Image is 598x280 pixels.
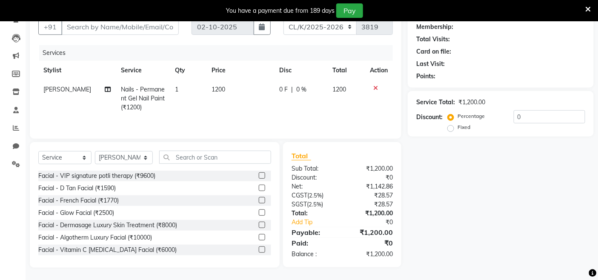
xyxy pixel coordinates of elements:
[416,47,451,56] div: Card on file:
[285,227,342,237] div: Payable:
[342,227,399,237] div: ₹1,200.00
[342,238,399,248] div: ₹0
[292,200,307,208] span: SGST
[416,72,435,81] div: Points:
[170,61,206,80] th: Qty
[327,61,365,80] th: Total
[285,191,342,200] div: ( )
[352,218,400,227] div: ₹0
[292,191,307,199] span: CGST
[285,250,342,259] div: Balance :
[416,23,453,31] div: Membership:
[342,200,399,209] div: ₹28.57
[38,246,177,254] div: Facial - Vitamin C [MEDICAL_DATA] Facial (₹6000)
[38,184,116,193] div: Facial - D Tan Facial (₹1590)
[116,61,170,80] th: Service
[175,86,179,93] span: 1
[342,209,399,218] div: ₹1,200.00
[342,191,399,200] div: ₹28.57
[279,85,288,94] span: 0 F
[285,173,342,182] div: Discount:
[416,35,450,44] div: Total Visits:
[38,171,155,180] div: Facial - VIP signature potli therapy (₹9600)
[285,209,342,218] div: Total:
[458,112,485,120] label: Percentage
[226,6,335,15] div: You have a payment due from 189 days
[416,60,445,69] div: Last Visit:
[291,85,293,94] span: |
[43,86,91,93] span: [PERSON_NAME]
[458,123,470,131] label: Fixed
[416,113,443,122] div: Discount:
[206,61,274,80] th: Price
[38,233,152,242] div: Facial - Algotherm Luxury Facial (₹10000)
[61,19,179,35] input: Search by Name/Mobile/Email/Code
[365,61,393,80] th: Action
[38,196,119,205] div: Facial - French Facial (₹1770)
[309,201,321,208] span: 2.5%
[159,151,271,164] input: Search or Scan
[274,61,327,80] th: Disc
[342,250,399,259] div: ₹1,200.00
[336,3,363,18] button: Pay
[38,19,62,35] button: +91
[458,98,485,107] div: ₹1,200.00
[342,164,399,173] div: ₹1,200.00
[38,209,114,217] div: Facial - Glow Facial (₹2500)
[121,86,165,111] span: Nails - Permanent Gel Nail Paint (₹1200)
[285,238,342,248] div: Paid:
[296,85,306,94] span: 0 %
[285,164,342,173] div: Sub Total:
[285,182,342,191] div: Net:
[285,218,352,227] a: Add Tip
[342,173,399,182] div: ₹0
[332,86,346,93] span: 1200
[38,61,116,80] th: Stylist
[309,192,322,199] span: 2.5%
[342,182,399,191] div: ₹1,142.86
[212,86,225,93] span: 1200
[285,200,342,209] div: ( )
[416,98,455,107] div: Service Total:
[39,45,399,61] div: Services
[38,221,177,230] div: Facial - Dermasage Luxury Skin Treatment (₹8000)
[292,151,311,160] span: Total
